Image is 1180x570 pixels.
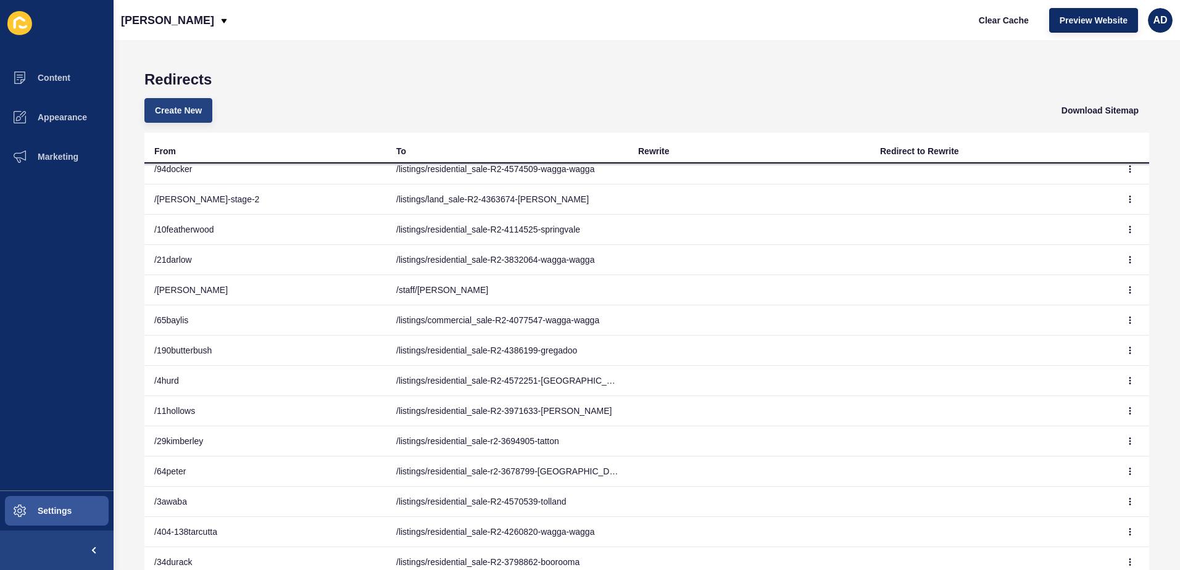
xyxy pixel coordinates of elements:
[155,104,202,117] span: Create New
[144,366,386,396] td: /4hurd
[638,145,670,157] div: Rewrite
[1062,104,1139,117] span: Download Sitemap
[1049,8,1138,33] button: Preview Website
[968,8,1039,33] button: Clear Cache
[1060,14,1128,27] span: Preview Website
[121,5,214,36] p: [PERSON_NAME]
[386,245,628,275] td: /listings/residential_sale-R2-3832064-wagga-wagga
[386,275,628,305] td: /staff/[PERSON_NAME]
[386,517,628,547] td: /listings/residential_sale-R2-4260820-wagga-wagga
[386,184,628,215] td: /listings/land_sale-R2-4363674-[PERSON_NAME]
[144,396,386,426] td: /11hollows
[144,426,386,456] td: /29kimberley
[144,98,212,123] button: Create New
[386,366,628,396] td: /listings/residential_sale-R2-4572251-[GEOGRAPHIC_DATA]
[1153,14,1167,27] span: AD
[386,456,628,487] td: /listings/residential_sale-r2-3678799-[GEOGRAPHIC_DATA]-[GEOGRAPHIC_DATA]
[396,145,406,157] div: To
[386,305,628,336] td: /listings/commercial_sale-R2-4077547-wagga-wagga
[386,396,628,426] td: /listings/residential_sale-R2-3971633-[PERSON_NAME]
[144,154,386,184] td: /94docker
[386,487,628,517] td: /listings/residential_sale-R2-4570539-tolland
[386,154,628,184] td: /listings/residential_sale-R2-4574509-wagga-wagga
[144,184,386,215] td: /[PERSON_NAME]-stage-2
[144,487,386,517] td: /3awaba
[144,71,1149,88] h1: Redirects
[144,456,386,487] td: /64peter
[386,336,628,366] td: /listings/residential_sale-R2-4386199-gregadoo
[144,215,386,245] td: /10featherwood
[144,275,386,305] td: /[PERSON_NAME]
[154,145,176,157] div: From
[880,145,959,157] div: Redirect to Rewrite
[979,14,1029,27] span: Clear Cache
[144,245,386,275] td: /21darlow
[386,215,628,245] td: /listings/residential_sale-R2-4114525-springvale
[144,305,386,336] td: /65baylis
[144,517,386,547] td: /404-138tarcutta
[144,336,386,366] td: /190butterbush
[1051,98,1149,123] button: Download Sitemap
[386,426,628,456] td: /listings/residential_sale-r2-3694905-tatton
